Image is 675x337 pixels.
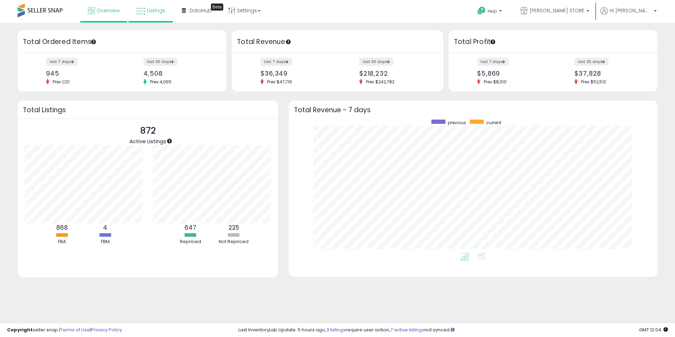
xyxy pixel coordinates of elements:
[143,58,178,66] label: last 30 days
[600,7,657,23] a: Hi [PERSON_NAME]
[362,79,398,85] span: Prev: $242,782
[264,79,296,85] span: Prev: $47,716
[185,223,196,232] b: 647
[477,70,548,77] div: $5,869
[129,124,166,138] p: 872
[90,39,97,45] div: Tooltip anchor
[84,239,126,245] div: FBM
[486,120,501,126] span: current
[578,79,610,85] span: Prev: $52,512
[294,107,652,113] h3: Total Revenue - 7 days
[477,58,509,66] label: last 7 days
[529,7,584,14] span: [PERSON_NAME] STORE
[41,239,83,245] div: FBA
[454,37,652,47] h3: Total Profit
[477,6,486,15] i: Get Help
[261,70,332,77] div: $36,349
[103,223,107,232] b: 4
[490,39,496,45] div: Tooltip anchor
[23,107,273,113] h3: Total Listings
[574,70,645,77] div: $37,828
[169,239,212,245] div: Repriced
[147,7,165,14] span: Listings
[488,8,497,14] span: Help
[237,37,438,47] h3: Total Revenue
[46,70,117,77] div: 945
[480,79,510,85] span: Prev: $8,100
[213,239,255,245] div: Not Repriced
[285,39,291,45] div: Tooltip anchor
[143,70,214,77] div: 4,508
[261,58,292,66] label: last 7 days
[147,79,175,85] span: Prev: 4,065
[359,58,393,66] label: last 30 days
[359,70,431,77] div: $218,232
[574,58,609,66] label: last 30 days
[229,223,239,232] b: 225
[610,7,652,14] span: Hi [PERSON_NAME]
[189,7,212,14] span: DataHub
[211,4,223,11] div: Tooltip anchor
[97,7,120,14] span: Overview
[166,138,173,144] div: Tooltip anchor
[46,58,78,66] label: last 7 days
[49,79,73,85] span: Prev: 1,121
[448,120,466,126] span: previous
[472,1,509,23] a: Help
[23,37,221,47] h3: Total Ordered Items
[56,223,68,232] b: 868
[129,138,166,145] span: Active Listings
